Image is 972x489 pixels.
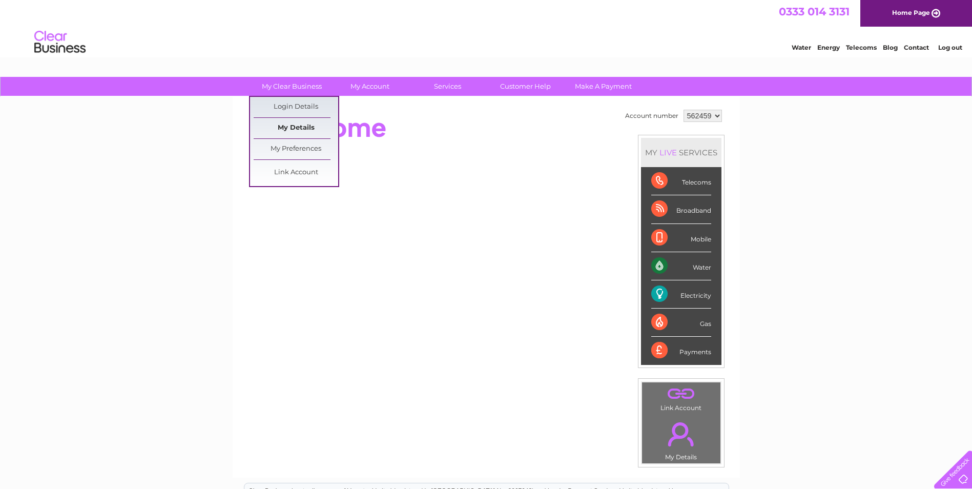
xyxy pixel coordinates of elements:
[657,148,679,157] div: LIVE
[483,77,568,96] a: Customer Help
[405,77,490,96] a: Services
[254,162,338,183] a: Link Account
[651,252,711,280] div: Water
[327,77,412,96] a: My Account
[651,224,711,252] div: Mobile
[34,27,86,58] img: logo.png
[651,280,711,309] div: Electricity
[642,382,721,414] td: Link Account
[904,44,929,51] a: Contact
[642,414,721,464] td: My Details
[779,5,850,18] a: 0333 014 3131
[883,44,898,51] a: Blog
[561,77,646,96] a: Make A Payment
[817,44,840,51] a: Energy
[254,118,338,138] a: My Details
[651,167,711,195] div: Telecoms
[846,44,877,51] a: Telecoms
[645,416,718,452] a: .
[250,77,334,96] a: My Clear Business
[792,44,811,51] a: Water
[623,107,681,125] td: Account number
[254,97,338,117] a: Login Details
[244,6,729,50] div: Clear Business is a trading name of Verastar Limited (registered in [GEOGRAPHIC_DATA] No. 3667643...
[651,337,711,364] div: Payments
[651,195,711,223] div: Broadband
[254,139,338,159] a: My Preferences
[645,385,718,403] a: .
[651,309,711,337] div: Gas
[938,44,962,51] a: Log out
[641,138,721,167] div: MY SERVICES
